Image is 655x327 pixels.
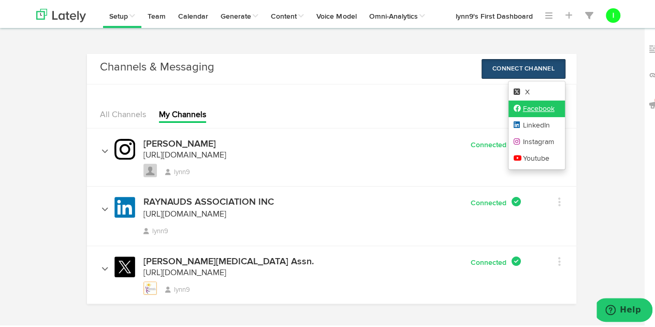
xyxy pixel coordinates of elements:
h4: RAYNAUDS ASSOCIATION INC [143,195,274,205]
a: LinkedIn [508,115,565,132]
img: twitter-x.svg [114,254,135,275]
span: lynn9 [165,167,190,174]
span: Connected [471,197,510,205]
img: linkedin.svg [114,195,135,216]
a: [URL][DOMAIN_NAME] [143,208,226,217]
span: Connected [471,139,510,147]
img: avatar_blank.jpg [143,162,157,175]
span: lynn9 [165,285,190,291]
span: lynn9 [143,226,168,233]
img: instagram.svg [114,137,135,158]
h3: Channels & Messaging [100,57,214,74]
a: All Channels [100,109,146,117]
a: Instagram [508,132,565,148]
a: [URL][DOMAIN_NAME] [143,267,226,275]
span: Connected [471,257,510,264]
a: Youtube [508,148,565,165]
a: My Channels [159,109,206,117]
h4: [PERSON_NAME][MEDICAL_DATA] Assn. [143,255,314,264]
a: Facebook [508,98,565,115]
img: logo_lately_bg_light.svg [36,7,86,20]
img: b5707b6befa4c6f21137e1018929f1c3_normal.jpeg [143,279,157,293]
button: Connect Channel [482,57,565,77]
h4: [PERSON_NAME] [143,137,216,147]
button: l [606,6,620,21]
iframe: Opens a widget where you can find more information [596,296,652,322]
a: [URL][DOMAIN_NAME] [143,149,226,158]
a: X [508,82,565,98]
